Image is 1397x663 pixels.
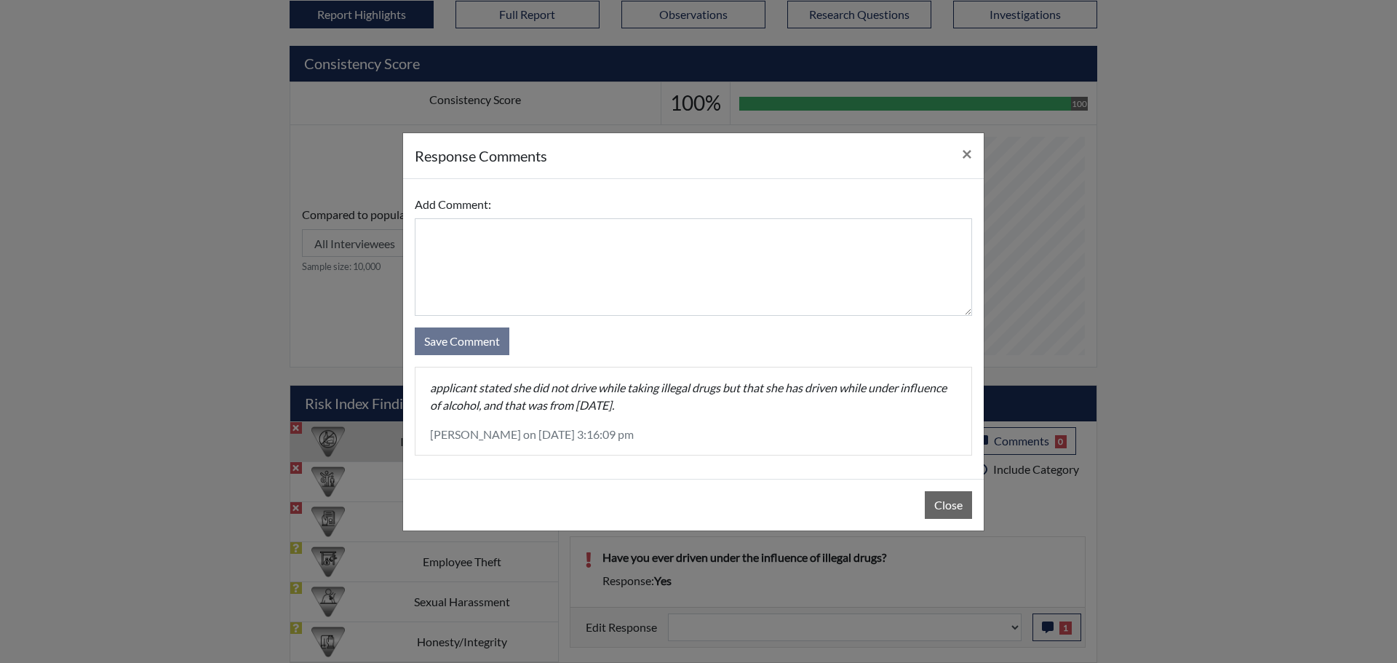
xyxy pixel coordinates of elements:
p: [PERSON_NAME] on [DATE] 3:16:09 pm [430,426,957,443]
button: Close [925,491,972,519]
p: applicant stated she did not drive while taking illegal drugs but that she has driven while under... [430,379,957,414]
button: Close [950,133,984,174]
label: Add Comment: [415,191,491,218]
button: Save Comment [415,327,509,355]
span: × [962,143,972,164]
h5: response Comments [415,145,547,167]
